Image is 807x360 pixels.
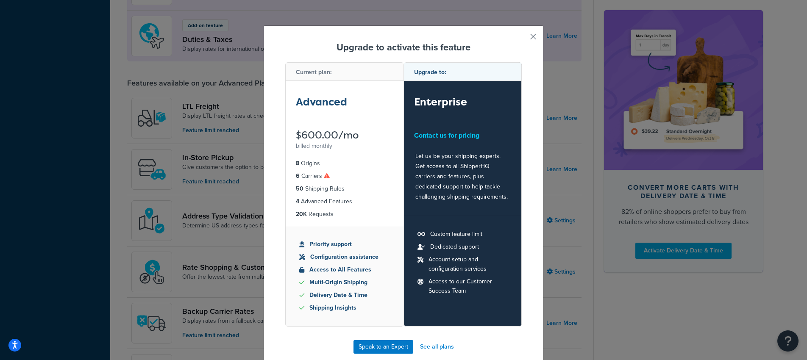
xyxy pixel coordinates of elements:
li: Advanced Features [296,197,393,206]
li: Shipping Rules [296,184,393,194]
li: Delivery Date & Time [299,291,390,300]
li: Priority support [299,240,390,249]
div: Let us be your shipping experts. Get access to all ShipperHQ carriers and features, plus dedicate... [404,148,522,202]
div: $600.00/mo [296,130,393,140]
strong: 50 [296,184,303,193]
div: Current plan: [286,63,403,81]
li: Multi-Origin Shipping [299,278,390,287]
div: billed monthly [296,140,393,152]
li: Carriers [296,172,393,181]
a: See all plans [420,341,454,353]
a: Speak to an Expert [353,340,413,354]
strong: Advanced [296,95,347,109]
li: Access to our Customer Success Team [417,277,508,296]
strong: Enterprise [414,95,467,109]
li: Custom feature limit [417,230,508,239]
li: Origins [296,159,393,168]
li: Account setup and configuration services [417,255,508,274]
strong: 6 [296,172,300,180]
li: Dedicated support [417,242,508,252]
strong: 8 [296,159,299,168]
li: Configuration assistance [299,252,390,262]
div: Contact us for pricing [414,130,512,141]
li: Access to All Features [299,265,390,274]
li: Requests [296,210,393,219]
strong: 20K [296,210,307,219]
strong: 4 [296,197,299,206]
li: Shipping Insights [299,303,390,313]
strong: Upgrade to activate this feature [337,40,470,54]
div: Upgrade to: [404,63,522,81]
